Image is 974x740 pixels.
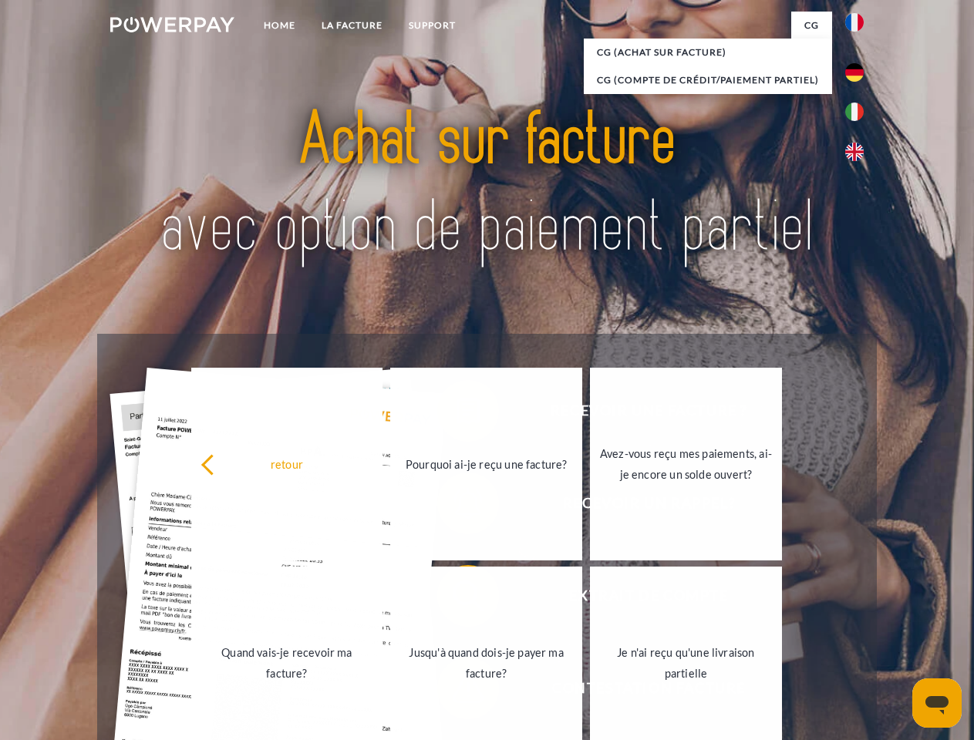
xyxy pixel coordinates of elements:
div: Jusqu'à quand dois-je payer ma facture? [399,642,573,684]
div: Je n'ai reçu qu'une livraison partielle [599,642,773,684]
div: retour [201,453,374,474]
a: CG (Compte de crédit/paiement partiel) [584,66,832,94]
div: Quand vais-je recevoir ma facture? [201,642,374,684]
img: it [845,103,864,121]
img: en [845,143,864,161]
a: CG [791,12,832,39]
a: Support [396,12,469,39]
a: Avez-vous reçu mes paiements, ai-je encore un solde ouvert? [590,368,782,560]
iframe: Bouton de lancement de la fenêtre de messagerie [912,678,962,728]
a: CG (achat sur facture) [584,39,832,66]
a: Home [251,12,308,39]
a: LA FACTURE [308,12,396,39]
img: fr [845,13,864,32]
img: de [845,63,864,82]
div: Avez-vous reçu mes paiements, ai-je encore un solde ouvert? [599,443,773,485]
img: logo-powerpay-white.svg [110,17,234,32]
div: Pourquoi ai-je reçu une facture? [399,453,573,474]
img: title-powerpay_fr.svg [147,74,827,295]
